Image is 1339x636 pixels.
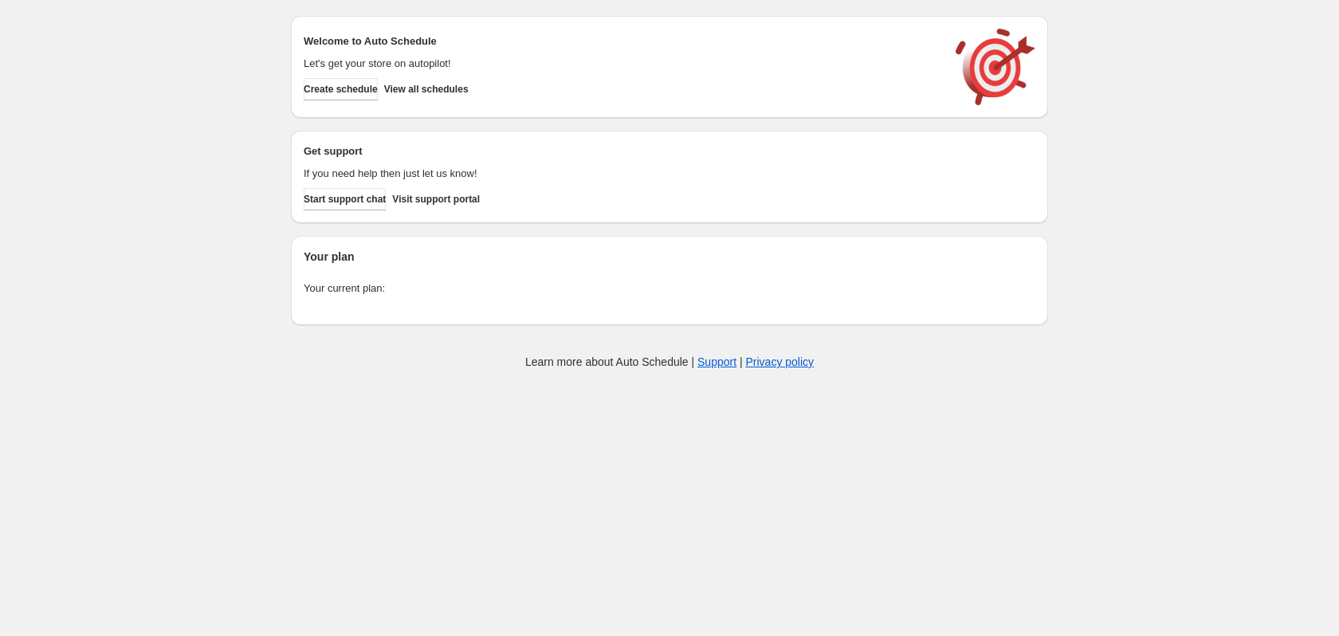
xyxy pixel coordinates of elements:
[304,56,940,72] p: Let's get your store on autopilot!
[525,354,814,370] p: Learn more about Auto Schedule | |
[746,355,815,368] a: Privacy policy
[384,83,469,96] span: View all schedules
[304,249,1035,265] h2: Your plan
[384,78,469,100] button: View all schedules
[304,166,940,182] p: If you need help then just let us know!
[392,188,480,210] a: Visit support portal
[304,193,386,206] span: Start support chat
[304,78,378,100] button: Create schedule
[392,193,480,206] span: Visit support portal
[304,83,378,96] span: Create schedule
[697,355,736,368] a: Support
[304,188,386,210] a: Start support chat
[304,33,940,49] h2: Welcome to Auto Schedule
[304,281,1035,296] p: Your current plan:
[304,143,940,159] h2: Get support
